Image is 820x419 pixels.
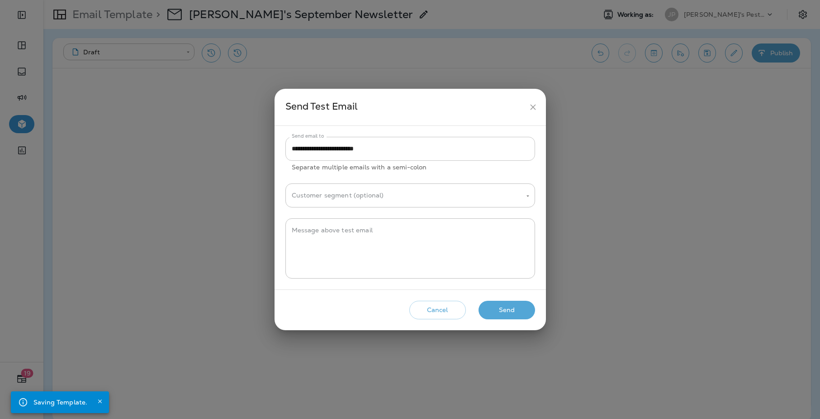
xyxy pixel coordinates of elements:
label: Send email to [292,133,324,140]
button: Close [95,396,105,407]
div: Saving Template. [33,394,87,410]
button: Cancel [409,301,466,319]
button: close [525,99,541,116]
button: Send [479,301,535,319]
div: Send Test Email [285,99,525,116]
button: Open [524,192,532,200]
p: Separate multiple emails with a semi-colon [292,162,529,173]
